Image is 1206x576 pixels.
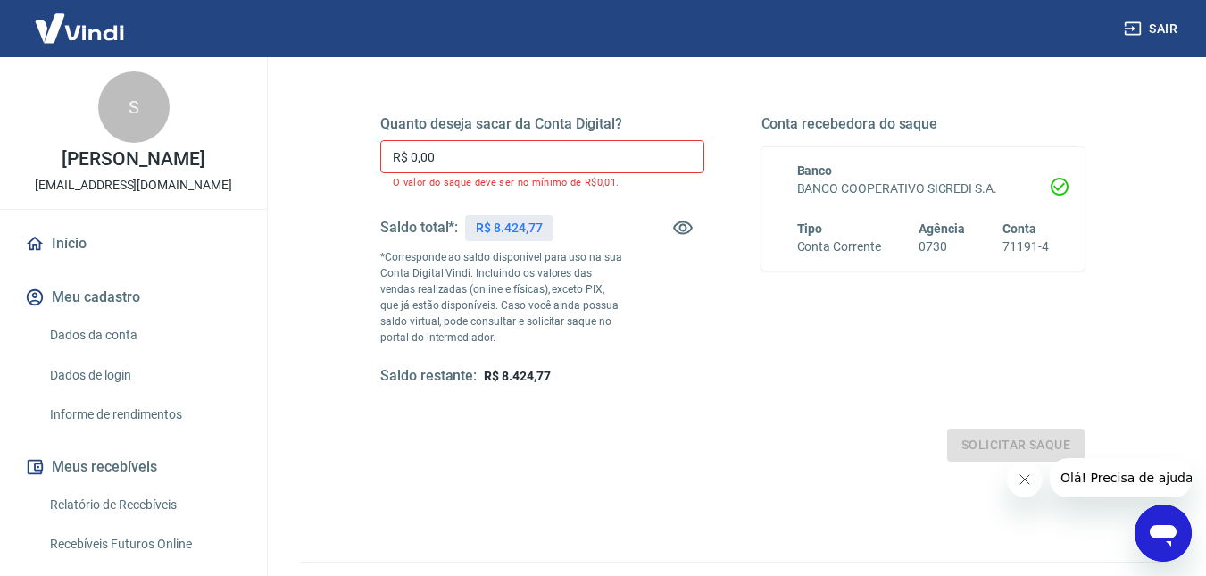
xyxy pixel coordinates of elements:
[43,397,245,433] a: Informe de rendimentos
[761,115,1085,133] h5: Conta recebedora do saque
[43,487,245,523] a: Relatório de Recebíveis
[919,238,965,256] h6: 0730
[43,357,245,394] a: Dados de login
[797,238,881,256] h6: Conta Corrente
[1002,221,1036,236] span: Conta
[393,177,692,188] p: O valor do saque deve ser no mínimo de R$0,01.
[21,1,137,55] img: Vindi
[380,219,458,237] h5: Saldo total*:
[21,278,245,317] button: Meu cadastro
[380,115,704,133] h5: Quanto deseja sacar da Conta Digital?
[380,367,477,386] h5: Saldo restante:
[1007,462,1043,497] iframe: Fechar mensagem
[1002,238,1049,256] h6: 71191-4
[21,447,245,487] button: Meus recebíveis
[797,179,1050,198] h6: BANCO COOPERATIVO SICREDI S.A.
[1120,13,1185,46] button: Sair
[476,219,542,238] p: R$ 8.424,77
[919,221,965,236] span: Agência
[62,150,204,169] p: [PERSON_NAME]
[797,221,823,236] span: Tipo
[21,224,245,263] a: Início
[484,369,550,383] span: R$ 8.424,77
[35,176,232,195] p: [EMAIL_ADDRESS][DOMAIN_NAME]
[1050,458,1192,497] iframe: Mensagem da empresa
[797,163,833,178] span: Banco
[1135,505,1192,562] iframe: Botão para abrir a janela de mensagens
[11,13,150,27] span: Olá! Precisa de ajuda?
[98,71,170,143] div: S
[43,317,245,354] a: Dados da conta
[43,526,245,563] a: Recebíveis Futuros Online
[380,249,623,346] p: *Corresponde ao saldo disponível para uso na sua Conta Digital Vindi. Incluindo os valores das ve...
